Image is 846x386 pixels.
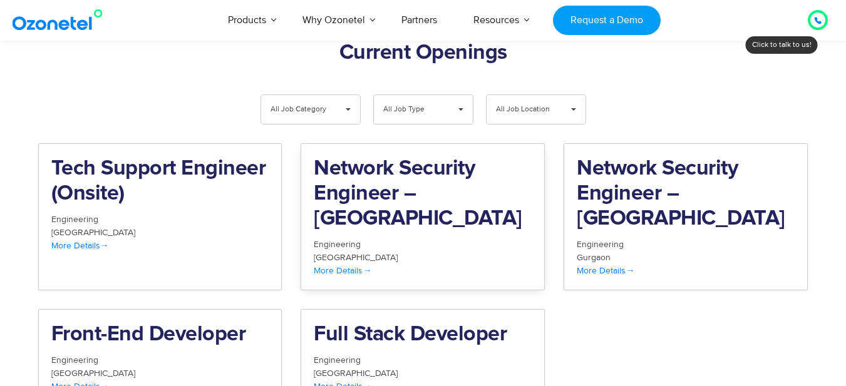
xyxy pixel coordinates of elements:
h2: Current Openings [38,41,808,66]
span: More Details [577,265,634,276]
span: All Job Location [496,95,555,124]
span: Engineering [314,355,361,365]
a: Request a Demo [553,6,660,35]
span: ▾ [449,95,473,124]
span: All Job Category [271,95,330,124]
h2: Network Security Engineer – [GEOGRAPHIC_DATA] [577,156,795,231]
h2: Full Stack Developer [314,322,532,347]
a: Tech Support Engineer (Onsite) Engineering [GEOGRAPHIC_DATA] More Details [38,143,282,290]
a: Network Security Engineer – [GEOGRAPHIC_DATA] Engineering [GEOGRAPHIC_DATA] More Details [301,143,545,290]
span: [GEOGRAPHIC_DATA] [51,227,135,238]
span: Engineering [51,214,98,225]
span: ▾ [562,95,585,124]
h2: Front-End Developer [51,322,269,347]
span: [GEOGRAPHIC_DATA] [314,252,398,263]
span: Engineering [314,239,361,250]
span: [GEOGRAPHIC_DATA] [51,368,135,378]
h2: Network Security Engineer – [GEOGRAPHIC_DATA] [314,156,532,231]
span: ▾ [336,95,360,124]
a: Network Security Engineer – [GEOGRAPHIC_DATA] Engineering Gurgaon More Details [564,143,808,290]
span: More Details [314,265,371,276]
span: Engineering [51,355,98,365]
span: All Job Type [383,95,443,124]
h2: Tech Support Engineer (Onsite) [51,156,269,206]
span: [GEOGRAPHIC_DATA] [314,368,398,378]
span: More Details [51,240,109,251]
span: Gurgaon [577,252,611,263]
span: Engineering [577,239,624,250]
